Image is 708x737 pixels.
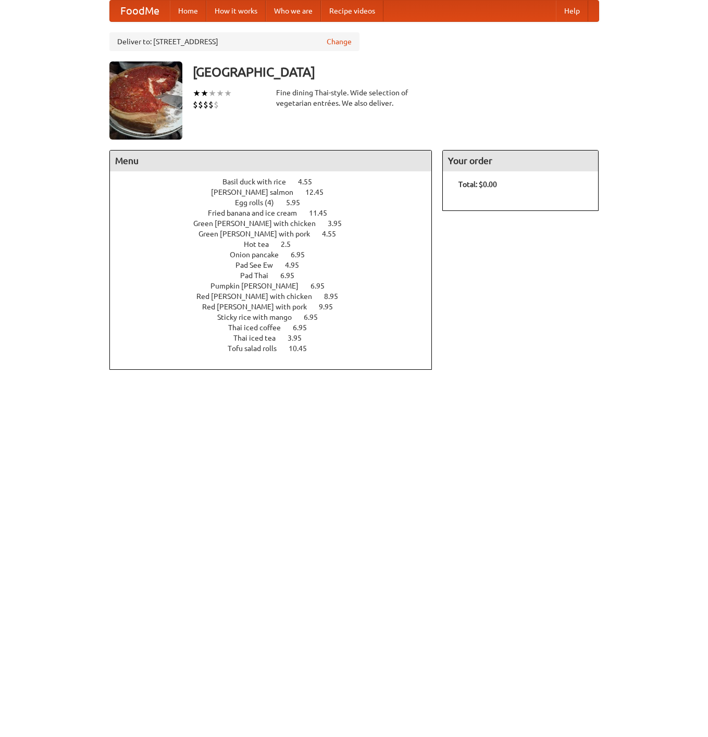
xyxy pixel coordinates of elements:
[556,1,588,21] a: Help
[327,36,352,47] a: Change
[217,313,302,321] span: Sticky rice with mango
[235,261,283,269] span: Pad See Ew
[203,99,208,110] li: $
[208,209,307,217] span: Fried banana and ice cream
[228,323,326,332] a: Thai iced coffee 6.95
[328,219,352,228] span: 3.95
[216,88,224,99] li: ★
[201,88,208,99] li: ★
[230,251,289,259] span: Onion pancake
[280,271,305,280] span: 6.95
[291,251,315,259] span: 6.95
[230,251,324,259] a: Onion pancake 6.95
[244,240,310,248] a: Hot tea 2.5
[266,1,321,21] a: Who we are
[193,219,326,228] span: Green [PERSON_NAME] with chicken
[286,198,310,207] span: 5.95
[298,178,322,186] span: 4.55
[193,99,198,110] li: $
[228,323,291,332] span: Thai iced coffee
[224,88,232,99] li: ★
[285,261,309,269] span: 4.95
[322,230,346,238] span: 4.55
[244,240,279,248] span: Hot tea
[206,1,266,21] a: How it works
[321,1,383,21] a: Recipe videos
[324,292,349,301] span: 8.95
[443,151,598,171] h4: Your order
[196,292,357,301] a: Red [PERSON_NAME] with chicken 8.95
[193,88,201,99] li: ★
[319,303,343,311] span: 9.95
[281,240,301,248] span: 2.5
[233,334,321,342] a: Thai iced tea 3.95
[198,230,355,238] a: Green [PERSON_NAME] with pork 4.55
[208,209,346,217] a: Fried banana and ice cream 11.45
[458,180,497,189] b: Total: $0.00
[211,188,343,196] a: [PERSON_NAME] salmon 12.45
[304,313,328,321] span: 6.95
[305,188,334,196] span: 12.45
[196,292,322,301] span: Red [PERSON_NAME] with chicken
[228,344,287,353] span: Tofu salad rolls
[293,323,317,332] span: 6.95
[193,219,361,228] a: Green [PERSON_NAME] with chicken 3.95
[233,334,286,342] span: Thai iced tea
[210,282,344,290] a: Pumpkin [PERSON_NAME] 6.95
[202,303,352,311] a: Red [PERSON_NAME] with pork 9.95
[235,198,319,207] a: Egg rolls (4) 5.95
[288,334,312,342] span: 3.95
[208,88,216,99] li: ★
[109,61,182,140] img: angular.jpg
[110,151,432,171] h4: Menu
[210,282,309,290] span: Pumpkin [PERSON_NAME]
[193,61,599,82] h3: [GEOGRAPHIC_DATA]
[240,271,279,280] span: Pad Thai
[228,344,326,353] a: Tofu salad rolls 10.45
[235,261,318,269] a: Pad See Ew 4.95
[208,99,214,110] li: $
[240,271,314,280] a: Pad Thai 6.95
[217,313,337,321] a: Sticky rice with mango 6.95
[222,178,331,186] a: Basil duck with rice 4.55
[110,1,170,21] a: FoodMe
[202,303,317,311] span: Red [PERSON_NAME] with pork
[235,198,284,207] span: Egg rolls (4)
[211,188,304,196] span: [PERSON_NAME] salmon
[310,282,335,290] span: 6.95
[198,99,203,110] li: $
[289,344,317,353] span: 10.45
[109,32,359,51] div: Deliver to: [STREET_ADDRESS]
[309,209,338,217] span: 11.45
[198,230,320,238] span: Green [PERSON_NAME] with pork
[222,178,296,186] span: Basil duck with rice
[214,99,219,110] li: $
[170,1,206,21] a: Home
[276,88,432,108] div: Fine dining Thai-style. Wide selection of vegetarian entrées. We also deliver.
